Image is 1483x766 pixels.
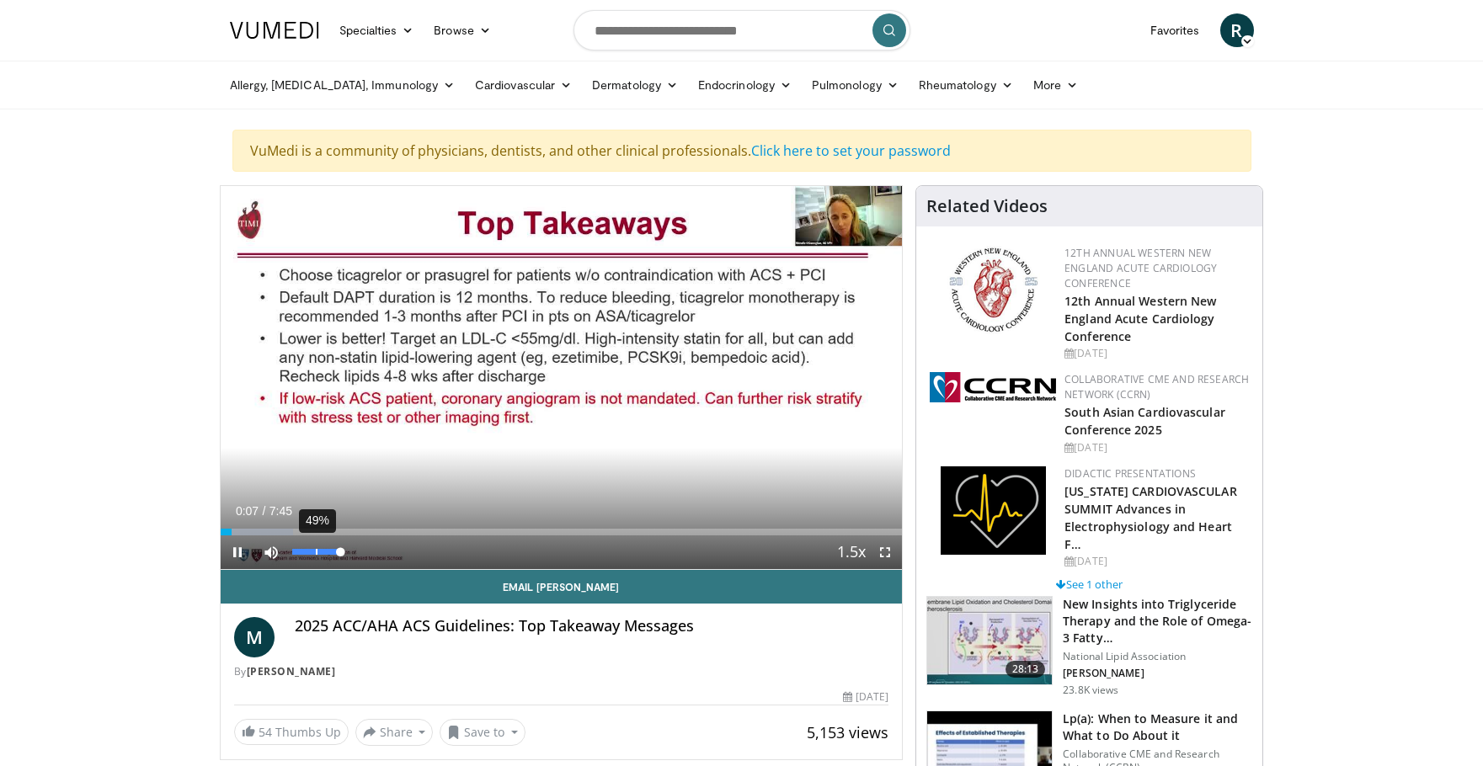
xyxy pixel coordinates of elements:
[355,719,434,746] button: Share
[221,186,903,570] video-js: Video Player
[1063,650,1252,663] p: National Lipid Association
[1140,13,1210,47] a: Favorites
[927,597,1052,684] img: 45ea033d-f728-4586-a1ce-38957b05c09e.150x105_q85_crop-smart_upscale.jpg
[688,68,802,102] a: Endocrinology
[236,504,259,518] span: 0:07
[1064,246,1217,290] a: 12th Annual Western New England Acute Cardiology Conference
[234,719,349,745] a: 54 Thumbs Up
[220,68,466,102] a: Allergy, [MEDICAL_DATA], Immunology
[259,724,272,740] span: 54
[1064,293,1216,344] a: 12th Annual Western New England Acute Cardiology Conference
[843,689,888,705] div: [DATE]
[802,68,909,102] a: Pulmonology
[1064,404,1225,438] a: South Asian Cardiovascular Conference 2025
[1220,13,1254,47] a: R
[221,529,903,535] div: Progress Bar
[221,570,903,604] a: Email [PERSON_NAME]
[868,535,902,569] button: Fullscreen
[1063,667,1252,680] p: [PERSON_NAME]
[1064,372,1249,402] a: Collaborative CME and Research Network (CCRN)
[573,10,910,51] input: Search topics, interventions
[232,130,1251,172] div: VuMedi is a community of physicians, dentists, and other clinical professionals.
[1064,466,1249,481] div: Didactic Presentations
[941,466,1046,555] img: 1860aa7a-ba06-47e3-81a4-3dc728c2b4cf.png.150x105_q85_autocrop_double_scale_upscale_version-0.2.png
[440,719,525,746] button: Save to
[1064,483,1237,552] a: [US_STATE] CARDIOVASCULAR SUMMIT Advances in Electrophysiology and Heart F…
[292,549,340,555] div: Volume Level
[263,504,266,518] span: /
[234,664,889,679] div: By
[1023,68,1088,102] a: More
[234,617,275,657] a: M
[329,13,424,47] a: Specialties
[807,722,888,742] span: 5,153 views
[1063,684,1118,697] p: 23.8K views
[254,535,288,569] button: Mute
[247,664,336,678] a: [PERSON_NAME]
[947,246,1040,334] img: 0954f259-7907-4053-a817-32a96463ecc8.png.150x105_q85_autocrop_double_scale_upscale_version-0.2.png
[1006,661,1046,678] span: 28:13
[582,68,688,102] a: Dermatology
[835,535,868,569] button: Playback Rate
[295,617,889,636] h4: 2025 ACC/AHA ACS Guidelines: Top Takeaway Messages
[1064,346,1249,361] div: [DATE]
[1064,440,1249,455] div: [DATE]
[909,68,1023,102] a: Rheumatology
[269,504,292,518] span: 7:45
[751,141,951,160] a: Click here to set your password
[926,196,1048,216] h4: Related Videos
[1063,596,1252,646] h3: New Insights into Triglyceride Therapy and the Role of Omega-3 Fatty…
[230,22,319,39] img: VuMedi Logo
[926,596,1252,697] a: 28:13 New Insights into Triglyceride Therapy and the Role of Omega-3 Fatty… National Lipid Associ...
[465,68,582,102] a: Cardiovascular
[1064,554,1249,569] div: [DATE]
[930,372,1056,402] img: a04ee3ba-8487-4636-b0fb-5e8d268f3737.png.150x105_q85_autocrop_double_scale_upscale_version-0.2.png
[1056,577,1123,592] a: See 1 other
[424,13,501,47] a: Browse
[221,535,254,569] button: Pause
[1063,710,1252,744] h3: Lp(a): When to Measure it and What to Do About it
